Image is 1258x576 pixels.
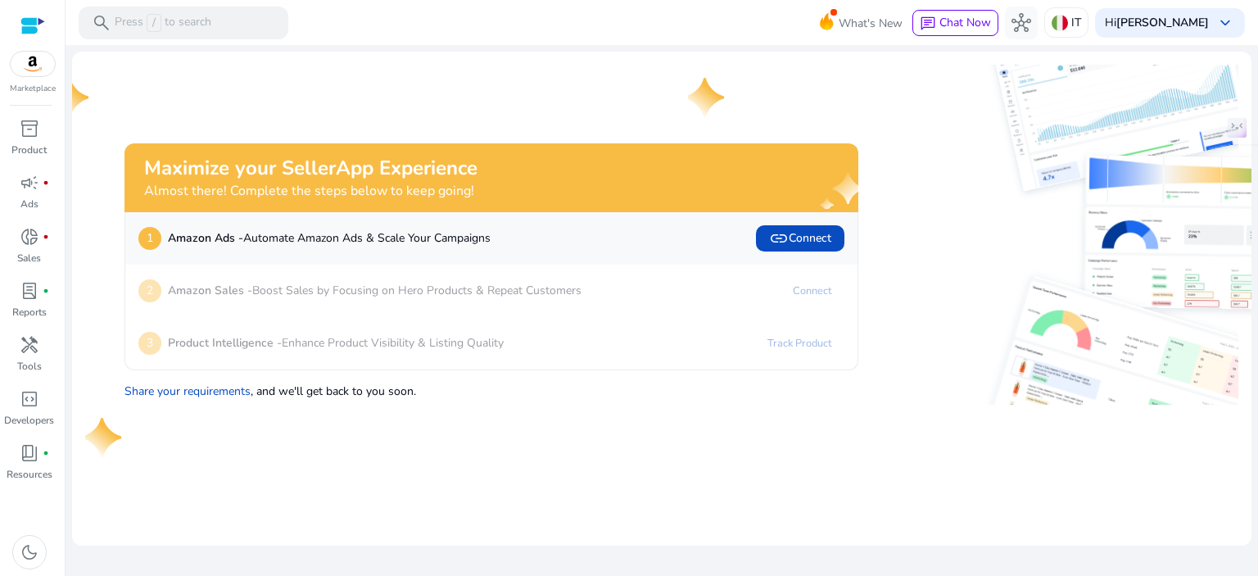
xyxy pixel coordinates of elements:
p: Press to search [115,14,211,32]
a: Share your requirements [124,383,251,399]
span: campaign [20,173,39,193]
p: IT [1071,8,1081,37]
p: Hi [1105,17,1209,29]
span: lab_profile [20,281,39,301]
button: linkConnect [756,225,844,252]
img: one-star.svg [52,78,92,117]
span: dark_mode [20,542,39,562]
p: Marketplace [10,83,56,95]
img: it.svg [1052,15,1068,31]
span: donut_small [20,227,39,247]
a: Connect [780,278,844,304]
span: book_4 [20,443,39,463]
p: Enhance Product Visibility & Listing Quality [168,334,504,351]
span: link [769,229,789,248]
p: Automate Amazon Ads & Scale Your Campaigns [168,229,491,247]
span: / [147,14,161,32]
span: inventory_2 [20,119,39,138]
img: one-star.svg [85,418,124,457]
span: handyman [20,335,39,355]
p: , and we'll get back to you soon. [124,376,858,400]
p: 3 [138,332,161,355]
p: Product [11,143,47,157]
b: Amazon Sales - [168,283,252,298]
button: chatChat Now [912,10,998,36]
b: Product Intelligence - [168,335,282,351]
span: search [92,13,111,33]
p: Reports [12,305,47,320]
p: Ads [20,197,38,211]
img: amazon.svg [11,52,55,76]
button: hub [1005,7,1038,39]
p: Boost Sales by Focusing on Hero Products & Repeat Customers [168,282,581,299]
span: hub [1011,13,1031,33]
p: Tools [17,359,42,374]
h4: Almost there! Complete the steps below to keep going! [144,184,477,199]
span: code_blocks [20,389,39,409]
b: [PERSON_NAME] [1116,15,1209,30]
p: 2 [138,279,161,302]
p: Developers [4,413,54,428]
span: fiber_manual_record [43,179,49,186]
span: keyboard_arrow_down [1215,13,1235,33]
span: Chat Now [939,15,991,30]
p: Sales [17,251,41,265]
span: Connect [769,229,831,248]
span: chat [920,16,936,32]
p: Resources [7,467,52,482]
span: fiber_manual_record [43,288,49,294]
p: 1 [138,227,161,250]
img: one-star.svg [688,78,727,117]
a: Track Product [754,330,844,356]
span: What's New [839,9,903,38]
span: fiber_manual_record [43,450,49,456]
b: Amazon Ads - [168,230,243,246]
h2: Maximize your SellerApp Experience [144,156,477,180]
span: fiber_manual_record [43,234,49,240]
